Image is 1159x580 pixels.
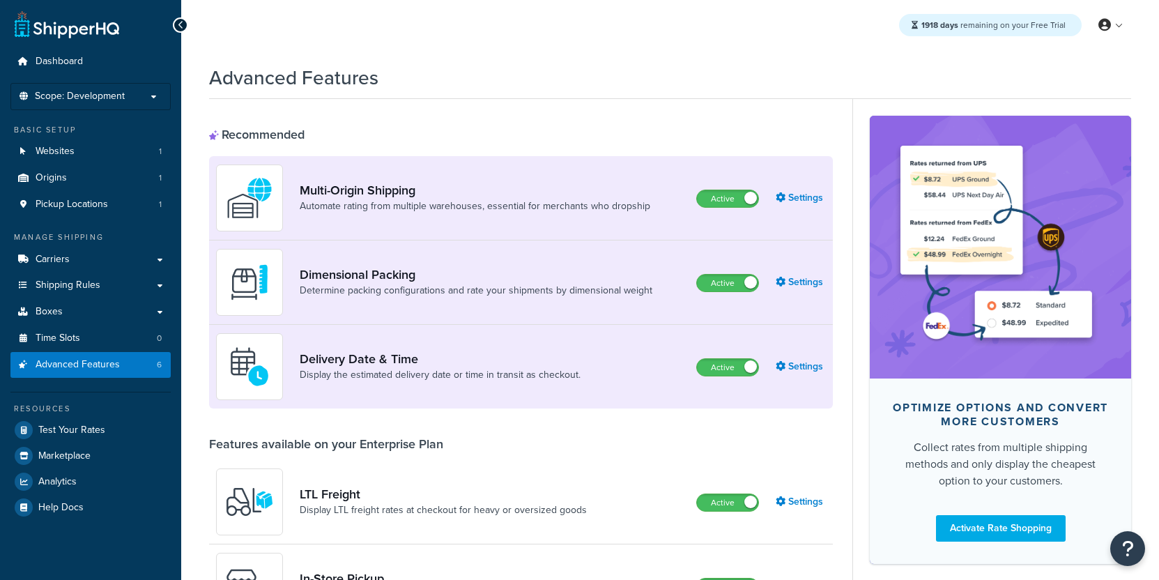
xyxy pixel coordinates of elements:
li: Origins [10,165,171,191]
span: Advanced Features [36,359,120,371]
a: Determine packing configurations and rate your shipments by dimensional weight [300,284,652,298]
label: Active [697,275,758,291]
div: Collect rates from multiple shipping methods and only display the cheapest option to your customers. [892,439,1109,489]
li: Advanced Features [10,352,171,378]
span: Carriers [36,254,70,266]
span: Analytics [38,476,77,488]
span: 1 [159,146,162,158]
div: Manage Shipping [10,231,171,243]
div: Basic Setup [10,124,171,136]
a: Carriers [10,247,171,273]
div: Optimize options and convert more customers [892,401,1109,429]
span: 1 [159,172,162,184]
label: Active [697,359,758,376]
span: Shipping Rules [36,280,100,291]
li: Websites [10,139,171,165]
span: Marketplace [38,450,91,462]
span: Websites [36,146,75,158]
a: Analytics [10,469,171,494]
a: Settings [776,273,826,292]
span: 0 [157,333,162,344]
span: 1 [159,199,162,211]
a: Display LTL freight rates at checkout for heavy or oversized goods [300,503,587,517]
a: Dashboard [10,49,171,75]
a: Settings [776,188,826,208]
a: Automate rating from multiple warehouses, essential for merchants who dropship [300,199,650,213]
div: Features available on your Enterprise Plan [209,436,443,452]
span: Help Docs [38,502,84,514]
label: Active [697,190,758,207]
a: Pickup Locations1 [10,192,171,217]
a: Marketplace [10,443,171,468]
a: Activate Rate Shopping [936,515,1066,542]
h1: Advanced Features [209,64,378,91]
li: Time Slots [10,326,171,351]
img: WatD5o0RtDAAAAAElFTkSuQmCC [225,174,274,222]
span: Time Slots [36,333,80,344]
span: Boxes [36,306,63,318]
a: Shipping Rules [10,273,171,298]
a: Boxes [10,299,171,325]
a: Dimensional Packing [300,267,652,282]
img: y79ZsPf0fXUFUhFXDzUgf+ktZg5F2+ohG75+v3d2s1D9TjoU8PiyCIluIjV41seZevKCRuEjTPPOKHJsQcmKCXGdfprl3L4q7... [225,478,274,526]
span: remaining on your Free Trial [921,19,1066,31]
a: Settings [776,357,826,376]
li: Pickup Locations [10,192,171,217]
a: Multi-Origin Shipping [300,183,650,198]
span: Pickup Locations [36,199,108,211]
span: Test Your Rates [38,425,105,436]
strong: 1918 days [921,19,958,31]
span: Origins [36,172,67,184]
a: Origins1 [10,165,171,191]
img: feature-image-rateshop-7084cbbcb2e67ef1d54c2e976f0e592697130d5817b016cf7cc7e13314366067.png [891,137,1110,357]
span: Dashboard [36,56,83,68]
a: Display the estimated delivery date or time in transit as checkout. [300,368,581,382]
span: 6 [157,359,162,371]
div: Resources [10,403,171,415]
a: Help Docs [10,495,171,520]
span: Scope: Development [35,91,125,102]
a: Websites1 [10,139,171,165]
label: Active [697,494,758,511]
img: gfkeb5ejjkALwAAAABJRU5ErkJggg== [225,342,274,391]
a: Test Your Rates [10,418,171,443]
img: DTVBYsAAAAAASUVORK5CYII= [225,258,274,307]
a: Time Slots0 [10,326,171,351]
a: Settings [776,492,826,512]
a: LTL Freight [300,487,587,502]
div: Recommended [209,127,305,142]
button: Open Resource Center [1110,531,1145,566]
a: Delivery Date & Time [300,351,581,367]
a: Advanced Features6 [10,352,171,378]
